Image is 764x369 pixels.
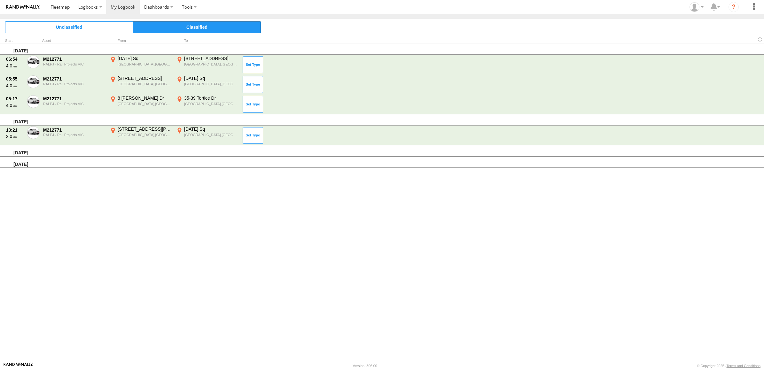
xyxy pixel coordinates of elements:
[109,56,173,74] label: Click to View Event Location
[43,96,105,102] div: M212771
[184,95,238,101] div: 35-39 Tortice Dr
[353,364,377,368] div: Version: 306.00
[133,21,261,33] span: Click to view Classified Trips
[109,39,173,42] div: From
[184,82,238,86] div: [GEOGRAPHIC_DATA],[GEOGRAPHIC_DATA]
[184,133,238,137] div: [GEOGRAPHIC_DATA],[GEOGRAPHIC_DATA]
[43,56,105,62] div: M212771
[6,56,23,62] div: 06:54
[109,126,173,145] label: Click to View Event Location
[43,102,105,106] div: RALPJ - Rail Projects VIC
[175,75,239,94] label: Click to View Event Location
[118,82,172,86] div: [GEOGRAPHIC_DATA],[GEOGRAPHIC_DATA]
[5,39,24,42] div: Click to Sort
[43,76,105,82] div: M212771
[118,75,172,81] div: [STREET_ADDRESS]
[109,75,173,94] label: Click to View Event Location
[43,82,105,86] div: RALPJ - Rail Projects VIC
[43,133,105,137] div: RALPJ - Rail Projects VIC
[184,62,238,66] div: [GEOGRAPHIC_DATA],[GEOGRAPHIC_DATA]
[184,75,238,81] div: [DATE] Sq
[184,126,238,132] div: [DATE] Sq
[6,63,23,69] div: 4.0
[118,62,172,66] div: [GEOGRAPHIC_DATA],[GEOGRAPHIC_DATA]
[756,36,764,42] span: Refresh
[6,134,23,139] div: 2.0
[6,83,23,88] div: 4.0
[118,126,172,132] div: [STREET_ADDRESS][PERSON_NAME]
[697,364,760,368] div: © Copyright 2025 -
[175,56,239,74] label: Click to View Event Location
[243,56,263,73] button: Click to Set
[6,103,23,108] div: 4.0
[184,56,238,61] div: [STREET_ADDRESS]
[118,133,172,137] div: [GEOGRAPHIC_DATA],[GEOGRAPHIC_DATA]
[6,5,40,9] img: rand-logo.svg
[175,95,239,114] label: Click to View Event Location
[6,127,23,133] div: 13:21
[175,39,239,42] div: To
[43,127,105,133] div: M212771
[43,62,105,66] div: RALPJ - Rail Projects VIC
[687,2,706,12] div: Andrew Stead
[118,95,172,101] div: 8 [PERSON_NAME] Dr
[118,102,172,106] div: [GEOGRAPHIC_DATA],[GEOGRAPHIC_DATA]
[184,102,238,106] div: [GEOGRAPHIC_DATA],[GEOGRAPHIC_DATA]
[42,39,106,42] div: Asset
[118,56,172,61] div: [DATE] Sq
[175,126,239,145] label: Click to View Event Location
[4,363,33,369] a: Visit our Website
[5,21,133,33] span: Click to view Unclassified Trips
[243,76,263,93] button: Click to Set
[243,96,263,112] button: Click to Set
[729,2,739,12] i: ?
[109,95,173,114] label: Click to View Event Location
[6,96,23,102] div: 05:17
[6,76,23,82] div: 05:55
[727,364,760,368] a: Terms and Conditions
[243,127,263,144] button: Click to Set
